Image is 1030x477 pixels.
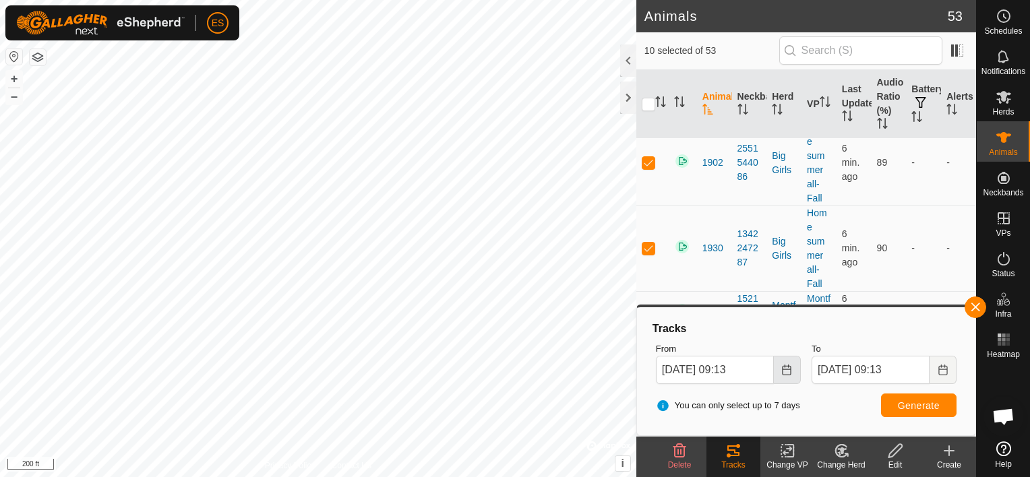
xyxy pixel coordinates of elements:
td: - [941,205,976,291]
span: 53 [948,6,963,26]
div: Open chat [983,396,1024,437]
span: Delete [668,460,692,470]
button: i [615,456,630,471]
a: Help [977,436,1030,474]
a: Privacy Policy [265,459,315,472]
th: Neckband [732,70,767,139]
p-sorticon: Activate to sort [702,106,713,117]
label: From [656,342,801,356]
button: + [6,71,22,87]
input: Search (S) [779,36,942,65]
p-sorticon: Activate to sort [842,113,853,123]
th: Alerts [941,70,976,139]
div: 1521600980 [737,292,762,334]
a: Montfort 5 2025 [807,293,830,332]
span: Infra [995,310,1011,318]
img: returning on [674,153,690,169]
img: returning on [674,238,690,255]
span: Notifications [981,67,1025,75]
span: Oct 9, 2025, 9:07 AM [842,143,859,182]
a: Home summer all-Fall [807,208,827,289]
span: 90 [877,243,888,253]
span: Status [992,269,1014,278]
span: Generate [898,400,940,411]
span: Oct 9, 2025, 9:07 AM [842,228,859,267]
div: Tracks [650,321,962,337]
div: Change VP [760,459,814,471]
div: Tracks [706,459,760,471]
div: Edit [868,459,922,471]
button: Map Layers [30,49,46,65]
th: Audio Ratio (%) [872,70,907,139]
p-sorticon: Activate to sort [911,113,922,124]
img: returning on [674,303,690,319]
span: Help [995,460,1012,468]
a: Home summer all-Fall [807,122,827,203]
th: Battery [906,70,941,139]
label: To [812,342,957,356]
span: VPs [996,229,1010,237]
span: Schedules [984,27,1022,35]
span: ES [212,16,224,30]
span: 1930 [702,241,723,255]
p-sorticon: Activate to sort [737,106,748,117]
img: Gallagher Logo [16,11,185,35]
div: Create [922,459,976,471]
button: – [6,88,22,104]
span: i [622,457,624,469]
span: You can only select up to 7 days [656,399,800,412]
td: - [906,120,941,205]
th: Last Updated [837,70,872,139]
td: - [941,291,976,334]
div: Big Girls [772,234,796,263]
h2: Animals [644,8,948,24]
div: Montfort All [772,298,796,327]
button: Choose Date [930,356,957,384]
th: Animal [697,70,732,139]
span: 10 selected of 53 [644,44,779,58]
button: Reset Map [6,49,22,65]
span: Oct 9, 2025, 9:06 AM [842,293,859,332]
span: 1902 [702,156,723,170]
button: Generate [881,393,957,417]
button: Choose Date [774,356,801,384]
span: Animals [989,148,1018,156]
p-sorticon: Activate to sort [655,98,666,109]
span: 89 [877,157,888,168]
p-sorticon: Activate to sort [820,98,830,109]
div: 2551544086 [737,141,762,184]
span: Neckbands [983,189,1023,197]
div: Big Girls [772,149,796,177]
p-sorticon: Activate to sort [877,120,888,131]
span: Heatmap [987,350,1020,358]
p-sorticon: Activate to sort [674,98,685,109]
th: VP [801,70,837,139]
div: Change Herd [814,459,868,471]
p-sorticon: Activate to sort [772,106,783,117]
span: Herds [992,108,1014,116]
td: - [906,205,941,291]
td: - [941,120,976,205]
div: 1342247287 [737,227,762,269]
td: - [906,291,941,334]
th: Herd [766,70,801,139]
p-sorticon: Activate to sort [946,106,957,117]
a: Contact Us [332,459,371,472]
